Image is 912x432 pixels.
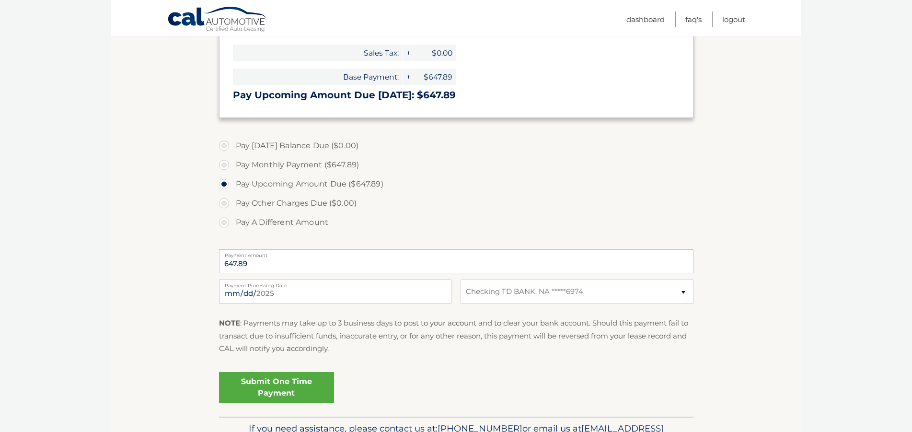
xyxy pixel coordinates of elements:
[413,69,456,85] span: $647.89
[167,6,268,34] a: Cal Automotive
[722,12,745,27] a: Logout
[413,45,456,61] span: $0.00
[219,175,693,194] label: Pay Upcoming Amount Due ($647.89)
[219,249,693,273] input: Payment Amount
[233,45,403,61] span: Sales Tax:
[219,155,693,175] label: Pay Monthly Payment ($647.89)
[233,69,403,85] span: Base Payment:
[219,194,693,213] label: Pay Other Charges Due ($0.00)
[219,280,451,304] input: Payment Date
[219,280,451,287] label: Payment Processing Date
[219,249,693,257] label: Payment Amount
[685,12,702,27] a: FAQ's
[219,317,693,355] p: : Payments may take up to 3 business days to post to your account and to clear your bank account....
[403,69,413,85] span: +
[233,89,680,101] h3: Pay Upcoming Amount Due [DATE]: $647.89
[219,213,693,232] label: Pay A Different Amount
[219,318,240,327] strong: NOTE
[219,372,334,403] a: Submit One Time Payment
[626,12,665,27] a: Dashboard
[403,45,413,61] span: +
[219,136,693,155] label: Pay [DATE] Balance Due ($0.00)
